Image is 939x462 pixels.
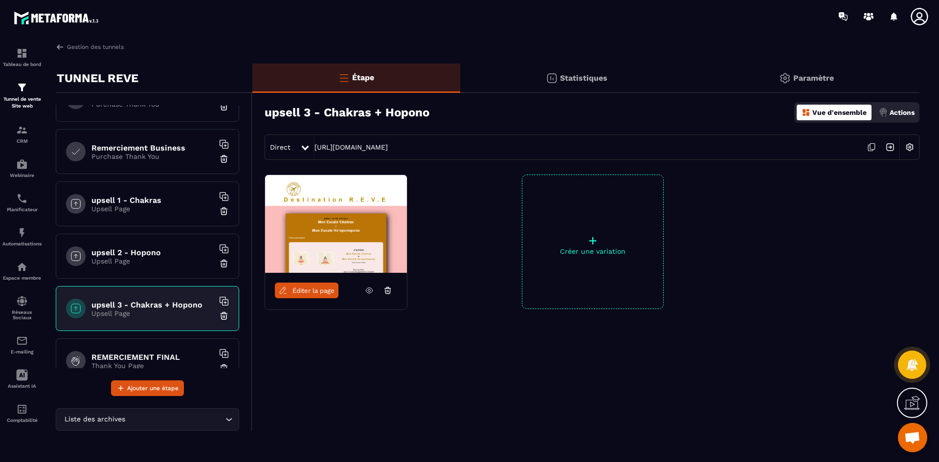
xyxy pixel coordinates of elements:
[898,423,927,452] div: Ouvrir le chat
[91,143,214,153] h6: Remerciement Business
[879,108,888,117] img: actions.d6e523a2.png
[560,73,607,83] p: Statistiques
[352,73,374,82] p: Étape
[2,396,42,430] a: accountantaccountantComptabilité
[2,383,42,389] p: Assistant IA
[219,363,229,373] img: trash
[265,175,407,273] img: image
[14,9,102,27] img: logo
[127,383,179,393] span: Ajouter une étape
[2,96,42,110] p: Tunnel de vente Site web
[56,43,124,51] a: Gestion des tunnels
[16,124,28,136] img: formation
[522,247,663,255] p: Créer une variation
[91,362,214,370] p: Thank You Page
[91,309,214,317] p: Upsell Page
[91,153,214,160] p: Purchase Thank You
[91,352,214,362] h6: REMERCIEMENT FINAL
[2,74,42,117] a: formationformationTunnel de vente Site web
[91,196,214,205] h6: upsell 1 - Chakras
[16,403,28,415] img: accountant
[91,300,214,309] h6: upsell 3 - Chakras + Hopono
[219,311,229,321] img: trash
[16,193,28,204] img: scheduler
[314,143,388,151] a: [URL][DOMAIN_NAME]
[546,72,558,84] img: stats.20deebd0.svg
[16,261,28,273] img: automations
[219,154,229,164] img: trash
[2,275,42,281] p: Espace membre
[265,106,429,119] h3: upsell 3 - Chakras + Hopono
[91,205,214,213] p: Upsell Page
[793,73,834,83] p: Paramètre
[338,72,350,84] img: bars-o.4a397970.svg
[779,72,791,84] img: setting-gr.5f69749f.svg
[2,288,42,328] a: social-networksocial-networkRéseaux Sociaux
[2,309,42,320] p: Réseaux Sociaux
[57,68,138,88] p: TUNNEL REVE
[2,254,42,288] a: automationsautomationsEspace membre
[270,143,291,151] span: Direct
[16,335,28,347] img: email
[16,295,28,307] img: social-network
[2,185,42,220] a: schedulerschedulerPlanificateur
[56,408,239,431] div: Search for option
[56,43,65,51] img: arrow
[2,40,42,74] a: formationformationTableau de bord
[2,418,42,423] p: Comptabilité
[802,108,810,117] img: dashboard-orange.40269519.svg
[2,220,42,254] a: automationsautomationsAutomatisations
[292,287,335,294] span: Éditer la page
[2,173,42,178] p: Webinaire
[2,138,42,144] p: CRM
[91,248,214,257] h6: upsell 2 - Hopono
[2,151,42,185] a: automationsautomationsWebinaire
[2,349,42,354] p: E-mailing
[2,62,42,67] p: Tableau de bord
[881,138,899,156] img: arrow-next.bcc2205e.svg
[16,82,28,93] img: formation
[812,109,867,116] p: Vue d'ensemble
[2,207,42,212] p: Planificateur
[91,257,214,265] p: Upsell Page
[219,259,229,268] img: trash
[16,47,28,59] img: formation
[522,234,663,247] p: +
[62,414,127,425] span: Liste des archives
[16,158,28,170] img: automations
[111,380,184,396] button: Ajouter une étape
[2,328,42,362] a: emailemailE-mailing
[219,102,229,111] img: trash
[2,117,42,151] a: formationformationCRM
[219,206,229,216] img: trash
[2,362,42,396] a: Assistant IA
[2,241,42,246] p: Automatisations
[890,109,915,116] p: Actions
[16,227,28,239] img: automations
[275,283,338,298] a: Éditer la page
[900,138,919,156] img: setting-w.858f3a88.svg
[127,414,223,425] input: Search for option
